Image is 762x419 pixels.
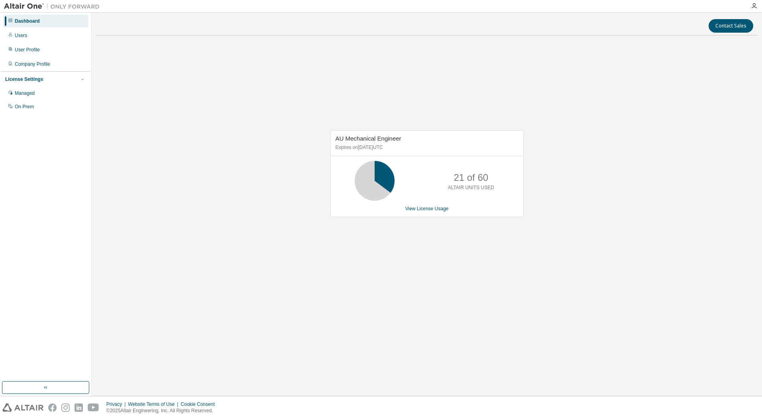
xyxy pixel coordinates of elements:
[15,32,27,39] div: Users
[15,104,34,110] div: On Prem
[454,171,488,184] p: 21 of 60
[48,403,57,412] img: facebook.svg
[106,407,220,414] p: © 2025 Altair Engineering, Inc. All Rights Reserved.
[15,90,35,96] div: Managed
[128,401,181,407] div: Website Terms of Use
[2,403,43,412] img: altair_logo.svg
[75,403,83,412] img: linkedin.svg
[5,76,43,82] div: License Settings
[181,401,219,407] div: Cookie Consent
[15,61,50,67] div: Company Profile
[15,47,40,53] div: User Profile
[405,206,449,211] a: View License Usage
[448,184,494,191] p: ALTAIR UNITS USED
[336,135,401,142] span: AU Mechanical Engineer
[4,2,104,10] img: Altair One
[106,401,128,407] div: Privacy
[61,403,70,412] img: instagram.svg
[336,144,517,151] p: Expires on [DATE] UTC
[709,19,753,33] button: Contact Sales
[15,18,40,24] div: Dashboard
[88,403,99,412] img: youtube.svg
